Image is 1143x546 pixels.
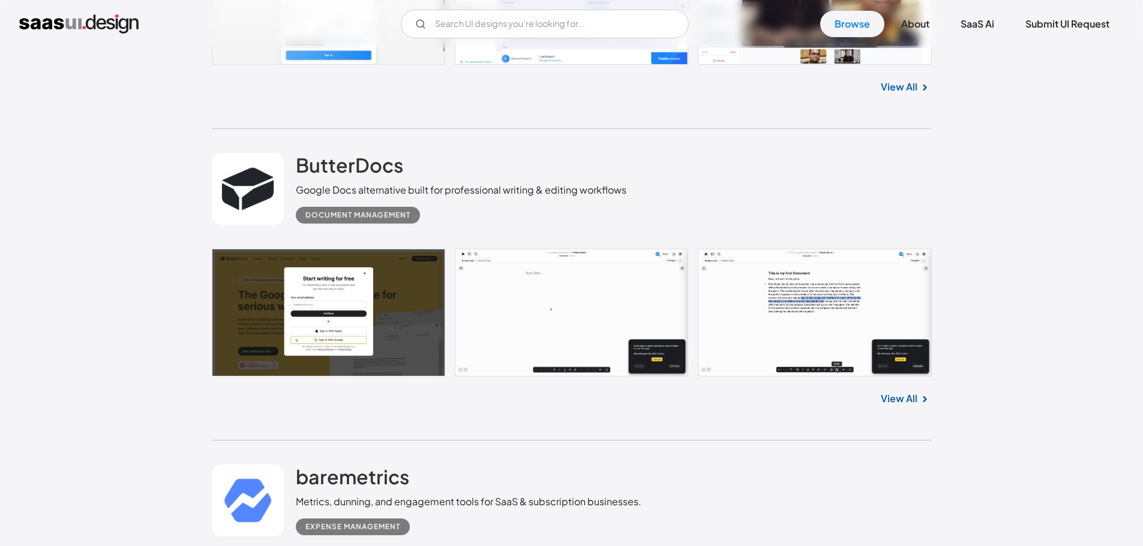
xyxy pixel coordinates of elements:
div: Google Docs alternative built for professional writing & editing workflows [296,183,626,197]
a: About [887,11,944,37]
div: Expense Management [305,520,400,534]
div: Document Management [305,208,410,222]
a: Browse [820,11,884,37]
a: SaaS Ai [946,11,1009,37]
div: Metrics, dunning, and engagement tools for SaaS & subscription businesses. [296,494,641,509]
input: Search UI designs you're looking for... [401,10,689,38]
a: Submit UI Request [1011,11,1124,37]
h2: baremetrics [296,464,409,488]
a: View All [881,80,917,94]
h2: ButterDocs [296,153,403,177]
a: View All [881,391,917,406]
a: ButterDocs [296,153,403,183]
a: home [19,14,139,34]
a: baremetrics [296,464,409,494]
form: Email Form [401,10,689,38]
